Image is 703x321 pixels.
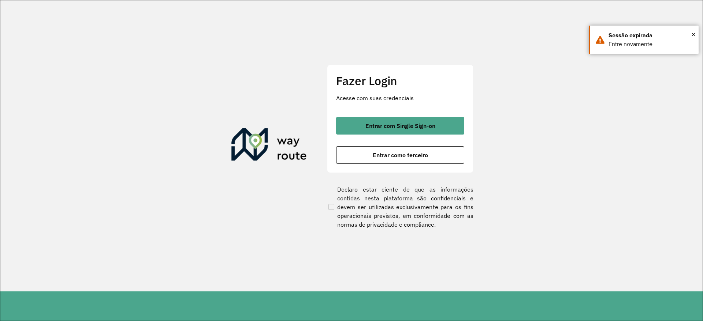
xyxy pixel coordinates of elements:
div: Entre novamente [609,40,693,49]
button: button [336,146,464,164]
button: button [336,117,464,135]
span: Entrar com Single Sign-on [365,123,435,129]
p: Acesse com suas credenciais [336,94,464,102]
button: Close [692,29,695,40]
span: Entrar como terceiro [373,152,428,158]
img: Roteirizador AmbevTech [231,128,307,163]
h2: Fazer Login [336,74,464,88]
label: Declaro estar ciente de que as informações contidas nesta plataforma são confidenciais e devem se... [327,185,473,229]
div: Sessão expirada [609,31,693,40]
span: × [692,29,695,40]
